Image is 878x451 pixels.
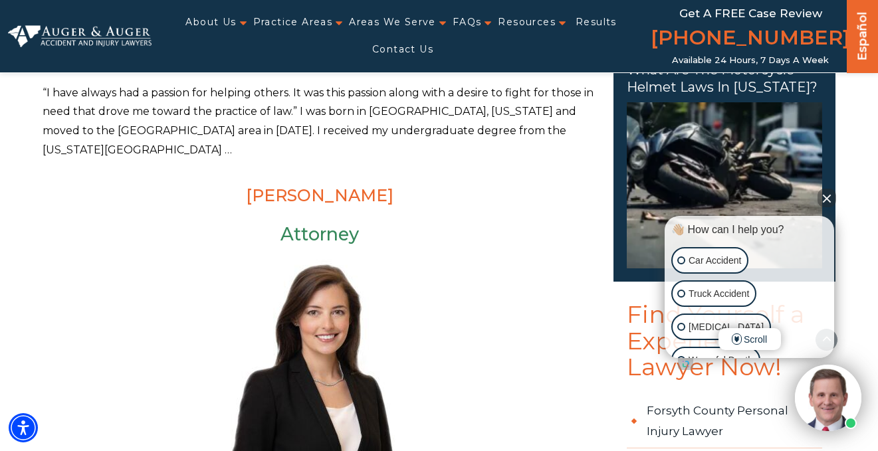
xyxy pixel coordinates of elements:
div: 👋🏼 How can I help you? [668,223,831,237]
span: Scroll [718,328,781,350]
a: Forsyth County Personal Injury Lawyer [627,394,822,448]
span: Get a FREE Case Review [679,7,822,20]
a: Results [576,9,617,36]
a: Areas We Serve [349,9,436,36]
h4: Find Yourself a Experienced Lawyer Now! [613,302,835,394]
h4: What Are the Motorcycle Helmet Laws in [US_STATE]? [627,61,822,96]
a: Open intaker chat [678,358,693,370]
button: Close Intaker Chat Widget [818,189,836,207]
img: What Are the Motorcycle Helmet Laws in North Carolina? [627,102,822,268]
a: Practice Areas [253,9,333,36]
p: [MEDICAL_DATA] [689,319,764,335]
p: “I have always had a passion for helping others. It was this passion along with a desire to fight... [43,84,598,160]
a: About Us [185,9,236,36]
a: FAQs [453,9,482,36]
h3: Attorney [43,225,598,244]
a: [PHONE_NUMBER] [651,23,850,55]
p: Car Accident [689,252,741,269]
p: Truck Accident [689,286,749,302]
a: Resources [498,9,556,36]
a: [PERSON_NAME] [246,185,393,205]
a: What Are the Motorcycle Helmet Laws in [US_STATE]? What Are the Motorcycle Helmet Laws in North C... [627,61,822,268]
a: Contact Us [372,36,433,63]
img: Intaker widget Avatar [795,365,861,431]
img: Auger & Auger Accident and Injury Lawyers Logo [8,25,152,47]
div: Accessibility Menu [9,413,38,442]
p: Wrongful Death [689,352,753,369]
span: Available 24 Hours, 7 Days a Week [672,55,829,66]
